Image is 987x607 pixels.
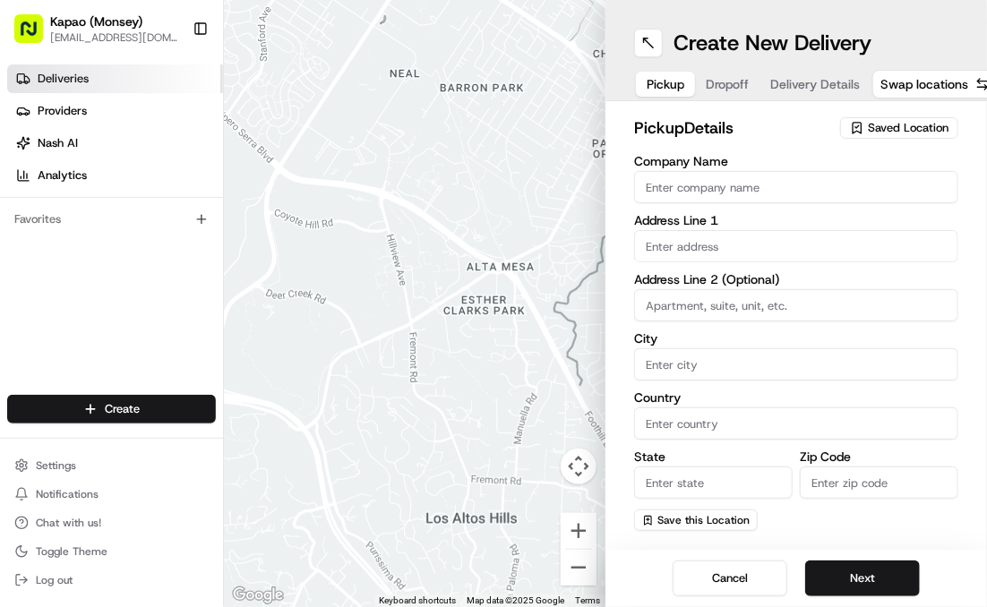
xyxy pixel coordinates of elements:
[7,7,185,50] button: Kapao (Monsey)[EMAIL_ADDRESS][DOMAIN_NAME]
[647,75,684,93] span: Pickup
[50,13,142,30] button: Kapao (Monsey)
[634,155,958,167] label: Company Name
[7,129,223,158] a: Nash AI
[840,115,958,141] button: Saved Location
[36,544,107,559] span: Toggle Theme
[634,509,758,531] button: Save this Location
[7,510,216,535] button: Chat with us!
[18,172,50,204] img: 1736555255976-a54dd68f-1ca7-489b-9aae-adbdc363a1c4
[880,75,968,93] span: Swap locations
[7,161,223,190] a: Analytics
[18,19,54,55] img: Nash
[36,487,99,501] span: Notifications
[36,261,137,278] span: Knowledge Base
[7,539,216,564] button: Toggle Theme
[634,289,958,321] input: Apartment, suite, unit, etc.
[144,253,295,286] a: 💻API Documentation
[467,595,564,605] span: Map data ©2025 Google
[61,190,227,204] div: We're available if you need us!
[7,64,223,93] a: Deliveries
[674,29,871,57] h1: Create New Delivery
[634,407,958,440] input: Enter country
[7,205,216,234] div: Favorites
[634,332,958,345] label: City
[36,458,76,473] span: Settings
[47,116,296,135] input: Clear
[770,75,860,93] span: Delivery Details
[634,171,958,203] input: Enter company name
[50,30,178,45] button: [EMAIL_ADDRESS][DOMAIN_NAME]
[7,97,223,125] a: Providers
[7,395,216,423] button: Create
[634,115,829,141] h2: pickup Details
[634,391,958,404] label: Country
[561,550,596,586] button: Zoom out
[561,449,596,484] button: Map camera controls
[657,513,750,527] span: Save this Location
[634,230,958,262] input: Enter address
[634,466,793,499] input: Enter state
[228,584,288,607] a: Open this area in Google Maps (opens a new window)
[38,103,87,119] span: Providers
[18,262,32,277] div: 📗
[305,177,326,199] button: Start new chat
[18,73,326,101] p: Welcome 👋
[38,71,89,87] span: Deliveries
[575,595,600,605] a: Terms (opens in new tab)
[634,450,793,463] label: State
[805,560,920,596] button: Next
[634,273,958,286] label: Address Line 2 (Optional)
[868,120,948,136] span: Saved Location
[7,568,216,593] button: Log out
[706,75,749,93] span: Dropoff
[126,303,217,318] a: Powered byPylon
[61,172,294,190] div: Start new chat
[228,584,288,607] img: Google
[561,513,596,549] button: Zoom in
[634,348,958,380] input: Enter city
[634,214,958,227] label: Address Line 1
[178,304,217,318] span: Pylon
[105,401,140,417] span: Create
[7,453,216,478] button: Settings
[36,516,101,530] span: Chat with us!
[673,560,787,596] button: Cancel
[169,261,288,278] span: API Documentation
[151,262,166,277] div: 💻
[38,167,87,184] span: Analytics
[11,253,144,286] a: 📗Knowledge Base
[800,466,958,499] input: Enter zip code
[379,594,456,607] button: Keyboard shortcuts
[800,450,958,463] label: Zip Code
[36,573,73,587] span: Log out
[38,135,78,151] span: Nash AI
[7,482,216,507] button: Notifications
